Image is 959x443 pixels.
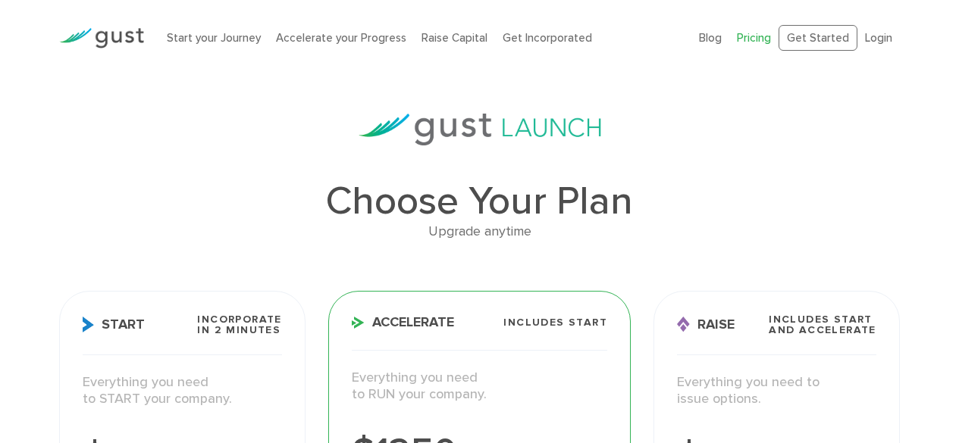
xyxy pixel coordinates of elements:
[677,374,876,408] p: Everything you need to issue options.
[59,182,900,221] h1: Choose Your Plan
[83,317,145,332] span: Start
[352,316,454,329] span: Accelerate
[359,114,601,145] img: gust-launch-logos.svg
[83,374,282,408] p: Everything you need to START your company.
[422,31,487,45] a: Raise Capital
[167,31,261,45] a: Start your Journey
[352,370,607,404] p: Everything you need to RUN your company.
[59,28,144,48] img: Gust Logo
[503,31,592,45] a: Get Incorporated
[503,317,607,328] span: Includes START
[276,31,406,45] a: Accelerate your Progress
[59,221,900,243] div: Upgrade anytime
[699,31,722,45] a: Blog
[352,317,365,329] img: Accelerate Icon
[865,31,892,45] a: Login
[197,314,281,335] span: Incorporate in 2 Minutes
[83,317,94,332] img: Start Icon X2
[737,31,771,45] a: Pricing
[677,317,735,332] span: Raise
[677,317,690,332] img: Raise Icon
[779,25,857,51] a: Get Started
[769,314,876,335] span: Includes START and ACCELERATE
